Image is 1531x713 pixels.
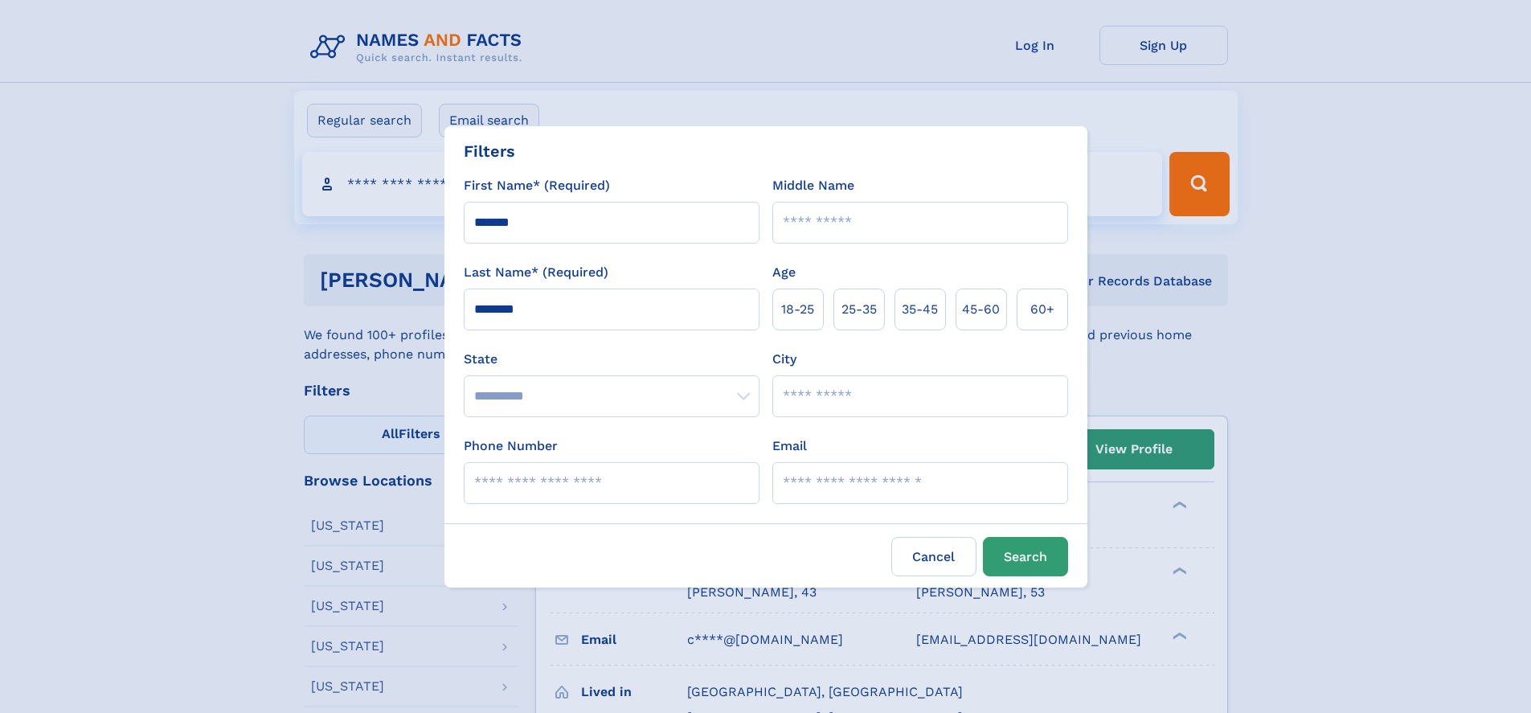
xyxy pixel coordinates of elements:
[841,300,877,319] span: 25‑35
[464,263,608,282] label: Last Name* (Required)
[464,139,515,163] div: Filters
[772,263,796,282] label: Age
[464,350,759,369] label: State
[464,176,610,195] label: First Name* (Required)
[772,176,854,195] label: Middle Name
[902,300,938,319] span: 35‑45
[962,300,1000,319] span: 45‑60
[983,537,1068,576] button: Search
[772,350,796,369] label: City
[464,436,558,456] label: Phone Number
[1030,300,1054,319] span: 60+
[781,300,814,319] span: 18‑25
[891,537,976,576] label: Cancel
[772,436,807,456] label: Email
